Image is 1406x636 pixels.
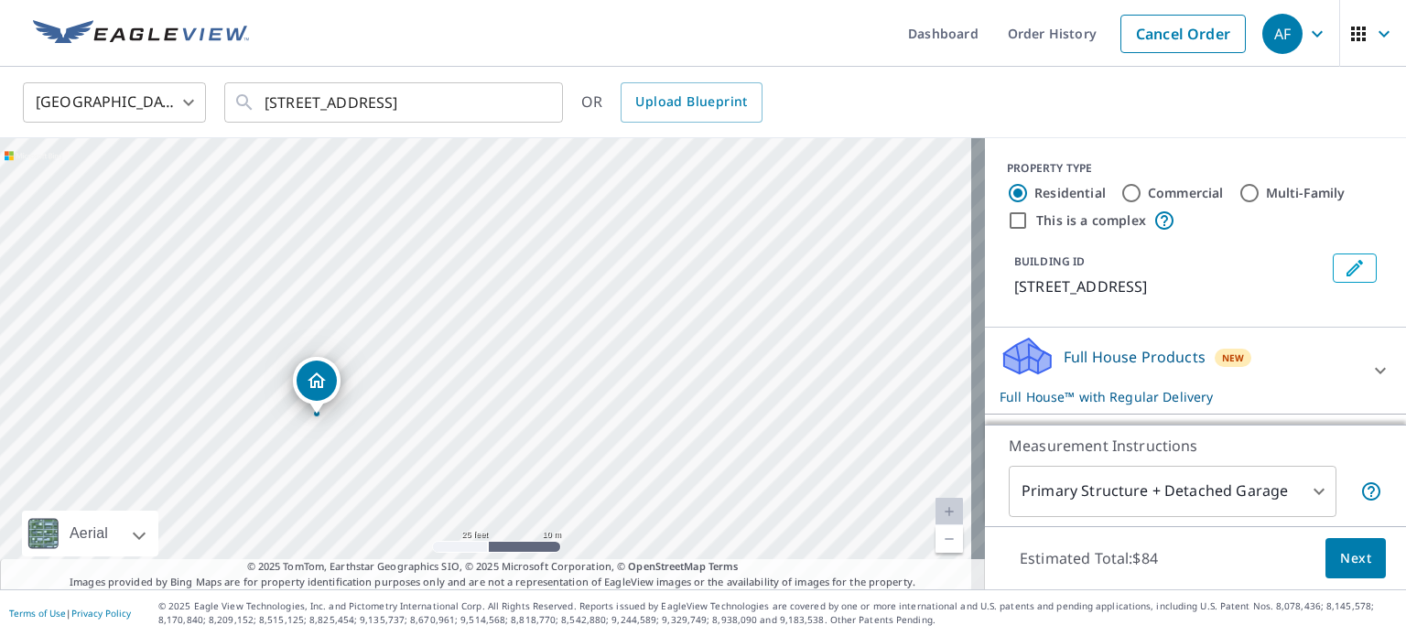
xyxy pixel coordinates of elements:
div: [GEOGRAPHIC_DATA] [23,77,206,128]
div: Dropped pin, building 1, Residential property, 3239 An County Road 163 Palestine, TX 75801 [293,357,341,414]
div: Aerial [22,511,158,556]
label: Multi-Family [1266,184,1346,202]
div: Aerial [64,511,114,556]
img: EV Logo [33,20,249,48]
div: OR [581,82,762,123]
a: Terms of Use [9,607,66,620]
a: Privacy Policy [71,607,131,620]
div: Full House ProductsNewFull House™ with Regular Delivery [1000,335,1391,406]
div: PROPERTY TYPE [1007,160,1384,177]
div: Roof ProductsNew [1000,422,1391,466]
div: AF [1262,14,1303,54]
span: New [1222,350,1245,365]
a: Current Level 20, Zoom Out [936,525,963,553]
p: BUILDING ID [1014,253,1085,269]
span: © 2025 TomTom, Earthstar Geographics SIO, © 2025 Microsoft Corporation, © [247,559,739,575]
button: Next [1325,538,1386,579]
span: Upload Blueprint [635,91,747,113]
label: Commercial [1148,184,1224,202]
p: Measurement Instructions [1009,435,1382,457]
label: This is a complex [1036,211,1146,230]
p: Full House™ with Regular Delivery [1000,387,1358,406]
div: Primary Structure + Detached Garage [1009,466,1336,517]
button: Edit building 1 [1333,253,1377,283]
a: Terms [708,559,739,573]
label: Residential [1034,184,1106,202]
a: Upload Blueprint [621,82,762,123]
span: Your report will include the primary structure and a detached garage if one exists. [1360,480,1382,502]
span: Next [1340,547,1371,570]
p: Estimated Total: $84 [1005,538,1173,578]
a: Current Level 20, Zoom In Disabled [936,498,963,525]
a: OpenStreetMap [628,559,705,573]
p: Full House Products [1064,346,1206,368]
p: [STREET_ADDRESS] [1014,275,1325,297]
a: Cancel Order [1120,15,1246,53]
p: | [9,608,131,619]
p: © 2025 Eagle View Technologies, Inc. and Pictometry International Corp. All Rights Reserved. Repo... [158,599,1397,627]
input: Search by address or latitude-longitude [265,77,525,128]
